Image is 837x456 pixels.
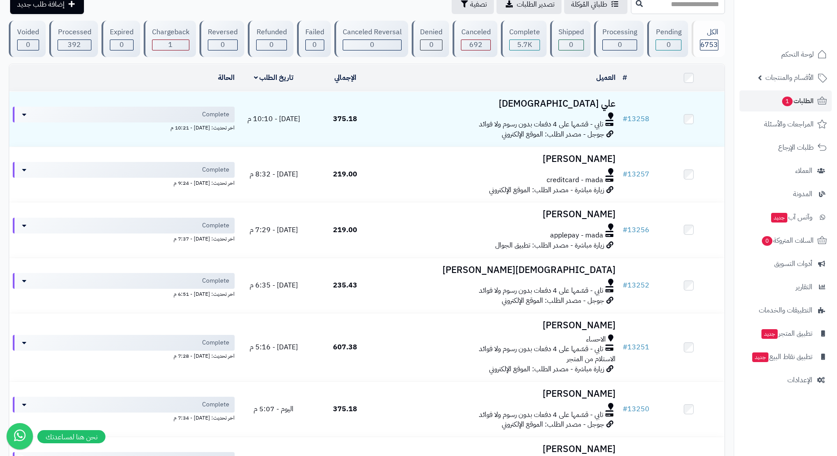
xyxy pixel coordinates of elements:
div: 692 [461,40,490,50]
span: 0 [569,39,573,50]
div: 5668 [510,40,540,50]
a: Pending 0 [645,21,689,57]
div: 0 [559,40,583,50]
a: Reversed 0 [198,21,246,57]
div: Complete [509,27,540,37]
a: #13250 [623,404,649,414]
div: اخر تحديث: [DATE] - 7:28 م [13,351,235,360]
div: 1 [152,40,189,50]
a: الإعدادات [739,370,832,391]
a: #13256 [623,225,649,235]
a: وآتس آبجديد [739,207,832,228]
span: 1 [168,39,173,50]
a: الطلبات1 [739,90,832,111]
a: المدونة [739,183,832,205]
span: Complete [202,110,229,119]
a: العميل [596,72,616,83]
span: جديد [761,329,778,339]
a: تاريخ الطلب [254,72,294,83]
span: Complete [202,165,229,174]
h3: [DEMOGRAPHIC_DATA][PERSON_NAME] [384,265,616,275]
span: زيارة مباشرة - مصدر الطلب: الموقع الإلكتروني [489,364,604,374]
span: 0 [221,39,225,50]
span: 0 [370,39,374,50]
a: تطبيق المتجرجديد [739,323,832,344]
span: الطلبات [781,95,814,107]
div: 0 [18,40,39,50]
h3: [PERSON_NAME] [384,209,616,219]
span: 219.00 [333,225,357,235]
span: # [623,169,627,180]
span: 0 [26,39,30,50]
a: Expired 0 [100,21,142,57]
a: السلات المتروكة0 [739,230,832,251]
span: [DATE] - 8:32 م [250,169,298,180]
div: 0 [208,40,237,50]
a: #13258 [623,114,649,124]
h3: [PERSON_NAME] [384,320,616,330]
a: Complete 5.7K [499,21,548,57]
span: التقارير [796,281,812,293]
a: Voided 0 [7,21,47,57]
a: تطبيق نقاط البيعجديد [739,346,832,367]
span: Complete [202,338,229,347]
span: [DATE] - 6:35 م [250,280,298,291]
a: Processing 0 [592,21,645,57]
a: طلبات الإرجاع [739,137,832,158]
span: السلات المتروكة [761,234,814,247]
span: # [623,225,627,235]
span: أدوات التسويق [774,258,812,270]
a: المراجعات والأسئلة [739,114,832,135]
span: تطبيق نقاط البيع [751,351,812,363]
div: Canceled [461,27,490,37]
span: Complete [202,276,229,285]
span: Complete [202,221,229,230]
div: Denied [420,27,442,37]
div: 0 [343,40,401,50]
span: 375.18 [333,404,357,414]
span: [DATE] - 10:10 م [247,114,300,124]
div: اخر تحديث: [DATE] - 10:21 م [13,122,235,132]
span: المدونة [793,188,812,200]
span: 6753 [700,39,718,50]
div: اخر تحديث: [DATE] - 9:24 م [13,178,235,187]
span: لوحة التحكم [781,48,814,61]
span: 219.00 [333,169,357,180]
span: 0 [667,39,671,50]
div: Voided [17,27,39,37]
div: 0 [420,40,442,50]
a: التطبيقات والخدمات [739,300,832,321]
span: جوجل - مصدر الطلب: الموقع الإلكتروني [502,129,604,140]
span: 0 [269,39,274,50]
a: Failed 0 [295,21,333,57]
a: #13257 [623,169,649,180]
div: اخر تحديث: [DATE] - 6:51 م [13,289,235,298]
span: 1 [782,97,793,106]
a: # [623,72,627,83]
a: Denied 0 [410,21,451,57]
span: تابي - قسّمها على 4 دفعات بدون رسوم ولا فوائد [479,119,603,129]
a: Shipped 0 [548,21,592,57]
span: 0 [762,236,772,246]
span: اليوم - 5:07 م [254,404,293,414]
span: applepay - mada [550,230,603,241]
span: # [623,114,627,124]
div: اخر تحديث: [DATE] - 7:34 م [13,413,235,422]
div: 0 [603,40,637,50]
a: Canceled Reversal 0 [333,21,410,57]
a: Chargeback 1 [142,21,198,57]
span: 692 [469,39,482,50]
span: 5.7K [517,39,532,50]
span: جوجل - مصدر الطلب: الموقع الإلكتروني [502,419,604,430]
span: تابي - قسّمها على 4 دفعات بدون رسوم ولا فوائد [479,410,603,420]
div: Canceled Reversal [343,27,402,37]
div: Shipped [558,27,584,37]
a: Canceled 692 [451,21,499,57]
a: Refunded 0 [246,21,295,57]
span: [DATE] - 7:29 م [250,225,298,235]
span: تطبيق المتجر [761,327,812,340]
a: #13251 [623,342,649,352]
span: 375.18 [333,114,357,124]
h3: علي [DEMOGRAPHIC_DATA] [384,99,616,109]
span: تابي - قسّمها على 4 دفعات بدون رسوم ولا فوائد [479,286,603,296]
